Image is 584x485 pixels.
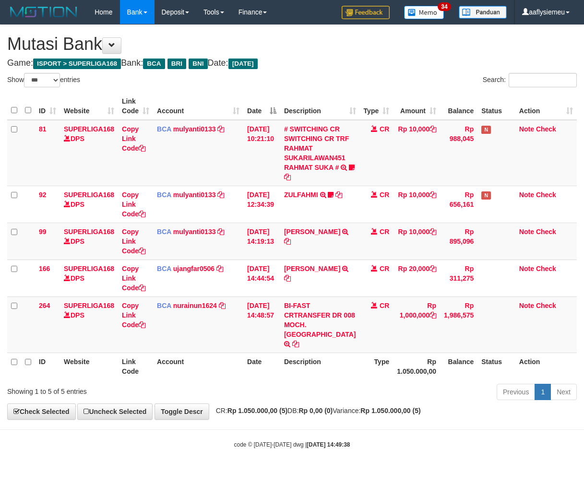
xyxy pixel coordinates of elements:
a: Copy Link Code [122,228,145,255]
a: Copy NOVEN ELING PRAYOG to clipboard [284,274,291,282]
a: 1 [535,384,551,400]
th: Website: activate to sort column ascending [60,93,118,120]
img: Button%20Memo.svg [404,6,444,19]
a: Copy nurainun1624 to clipboard [219,302,226,309]
a: [PERSON_NAME] [284,228,340,236]
td: BI-FAST CRTRANSFER DR 008 MOCH. [GEOGRAPHIC_DATA] [280,296,360,353]
a: SUPERLIGA168 [64,228,114,236]
a: [PERSON_NAME] [284,265,340,272]
td: Rp 1,000,000 [393,296,440,353]
a: Copy ujangfar0506 to clipboard [216,265,223,272]
a: Copy BI-FAST CRTRANSFER DR 008 MOCH. MIFTAHUDIN to clipboard [292,340,299,348]
td: DPS [60,186,118,223]
td: [DATE] 10:21:10 [243,120,280,186]
a: nurainun1624 [173,302,217,309]
span: CR [380,302,389,309]
th: Date: activate to sort column descending [243,93,280,120]
td: Rp 20,000 [393,260,440,296]
a: Previous [497,384,535,400]
strong: Rp 0,00 (0) [298,407,333,414]
td: [DATE] 14:48:57 [243,296,280,353]
a: Copy # SWITCHING CR SWITCHING CR TRF RAHMAT SUKARILAWAN451 RAHMAT SUKA # to clipboard [284,173,291,181]
span: 34 [438,2,451,11]
td: [DATE] 14:19:13 [243,223,280,260]
a: Copy Rp 1,000,000 to clipboard [429,311,436,319]
a: ZULFAHMI [284,191,318,199]
a: Copy mulyanti0133 to clipboard [217,228,224,236]
span: Has Note [481,126,491,134]
th: Status [477,93,515,120]
span: [DATE] [228,59,258,69]
select: Showentries [24,73,60,87]
span: 166 [39,265,50,272]
a: Copy Rp 20,000 to clipboard [429,265,436,272]
a: Next [550,384,577,400]
a: Copy Link Code [122,125,145,152]
td: Rp 10,000 [393,186,440,223]
span: Has Note [481,191,491,200]
a: Check [536,302,556,309]
a: Uncheck Selected [77,403,153,420]
strong: Rp 1.050.000,00 (5) [227,407,287,414]
td: Rp 10,000 [393,223,440,260]
a: Copy Link Code [122,191,145,218]
th: Description: activate to sort column ascending [280,93,360,120]
a: Copy Rp 10,000 to clipboard [429,191,436,199]
a: Copy MUHAMMAD REZA to clipboard [284,237,291,245]
a: Copy mulyanti0133 to clipboard [217,125,224,133]
td: Rp 10,000 [393,120,440,186]
span: BCA [157,125,171,133]
img: Feedback.jpg [342,6,390,19]
span: 92 [39,191,47,199]
a: Check Selected [7,403,76,420]
td: DPS [60,296,118,353]
th: Type: activate to sort column ascending [360,93,393,120]
span: CR [380,228,389,236]
td: DPS [60,120,118,186]
th: Website [60,353,118,380]
span: BRI [167,59,186,69]
img: panduan.png [459,6,507,19]
th: ID [35,353,60,380]
th: ID: activate to sort column ascending [35,93,60,120]
a: ujangfar0506 [173,265,215,272]
th: Date [243,353,280,380]
th: Account: activate to sort column ascending [153,93,243,120]
span: CR [380,265,389,272]
a: Check [536,265,556,272]
a: Note [519,191,534,199]
a: Note [519,302,534,309]
span: 99 [39,228,47,236]
a: Note [519,228,534,236]
span: BCA [157,191,171,199]
span: CR [380,125,389,133]
td: [DATE] 14:44:54 [243,260,280,296]
a: Check [536,125,556,133]
th: Account [153,353,243,380]
th: Action [515,353,577,380]
a: Copy Link Code [122,265,145,292]
h4: Game: Bank: Date: [7,59,577,68]
a: Note [519,265,534,272]
span: BNI [189,59,207,69]
th: Balance [440,353,477,380]
a: mulyanti0133 [173,228,216,236]
td: Rp 988,045 [440,120,477,186]
a: Check [536,191,556,199]
th: Action: activate to sort column ascending [515,93,577,120]
span: 81 [39,125,47,133]
th: Balance [440,93,477,120]
th: Status [477,353,515,380]
input: Search: [509,73,577,87]
th: Rp 1.050.000,00 [393,353,440,380]
a: Check [536,228,556,236]
a: Note [519,125,534,133]
small: code © [DATE]-[DATE] dwg | [234,441,350,448]
th: Amount: activate to sort column ascending [393,93,440,120]
a: Copy mulyanti0133 to clipboard [217,191,224,199]
th: Link Code [118,353,153,380]
span: BCA [157,265,171,272]
th: Description [280,353,360,380]
th: Type [360,353,393,380]
a: mulyanti0133 [173,191,216,199]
